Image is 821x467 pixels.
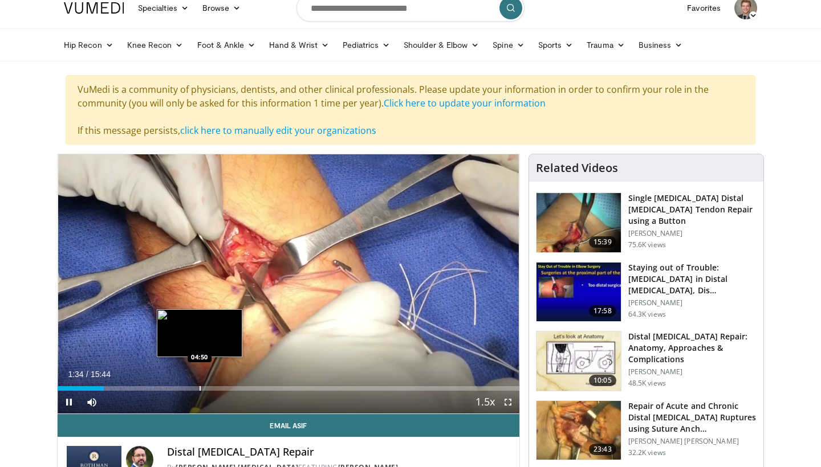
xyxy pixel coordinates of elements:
[628,240,666,249] p: 75.6K views
[486,34,531,56] a: Spine
[262,34,336,56] a: Hand & Wrist
[537,401,621,460] img: bennett_acute_distal_biceps_3.png.150x105_q85_crop-smart_upscale.jpg
[190,34,263,56] a: Foot & Ankle
[628,400,757,435] h3: Repair of Acute and Chronic Distal [MEDICAL_DATA] Ruptures using Suture Anch…
[531,34,580,56] a: Sports
[80,391,103,413] button: Mute
[628,331,757,365] h3: Distal [MEDICAL_DATA] Repair: Anatomy, Approaches & Complications
[384,97,546,109] a: Click here to update your information
[628,310,666,319] p: 64.3K views
[120,34,190,56] a: Knee Recon
[57,34,120,56] a: Hip Recon
[536,331,757,391] a: 10:05 Distal [MEDICAL_DATA] Repair: Anatomy, Approaches & Complications [PERSON_NAME] 48.5K views
[628,192,757,227] h3: Single [MEDICAL_DATA] Distal [MEDICAL_DATA] Tendon Repair using a Button
[68,370,83,379] span: 1:34
[628,262,757,296] h3: Staying out of Trouble: [MEDICAL_DATA] in Distal [MEDICAL_DATA], Dis…
[580,34,632,56] a: Trauma
[58,414,519,437] a: Email Asif
[536,262,757,322] a: 17:58 Staying out of Trouble: [MEDICAL_DATA] in Distal [MEDICAL_DATA], Dis… [PERSON_NAME] 64.3K v...
[628,448,666,457] p: 32.2K views
[589,305,616,317] span: 17:58
[628,437,757,446] p: [PERSON_NAME] [PERSON_NAME]
[58,154,519,414] video-js: Video Player
[536,161,618,175] h4: Related Videos
[64,2,124,14] img: VuMedi Logo
[397,34,486,56] a: Shoulder & Elbow
[589,375,616,386] span: 10:05
[537,263,621,322] img: Q2xRg7exoPLTwO8X4xMDoxOjB1O8AjAz_1.150x105_q85_crop-smart_upscale.jpg
[536,192,757,253] a: 15:39 Single [MEDICAL_DATA] Distal [MEDICAL_DATA] Tendon Repair using a Button [PERSON_NAME] 75.6...
[66,75,755,145] div: VuMedi is a community of physicians, dentists, and other clinical professionals. Please update yo...
[58,386,519,391] div: Progress Bar
[628,379,666,388] p: 48.5K views
[589,444,616,455] span: 23:43
[537,193,621,252] img: king_0_3.png.150x105_q85_crop-smart_upscale.jpg
[167,446,510,458] h4: Distal [MEDICAL_DATA] Repair
[58,391,80,413] button: Pause
[474,391,497,413] button: Playback Rate
[536,400,757,461] a: 23:43 Repair of Acute and Chronic Distal [MEDICAL_DATA] Ruptures using Suture Anch… [PERSON_NAME]...
[537,331,621,391] img: 90401_0000_3.png.150x105_q85_crop-smart_upscale.jpg
[180,124,376,137] a: click here to manually edit your organizations
[91,370,111,379] span: 15:44
[497,391,519,413] button: Fullscreen
[628,229,757,238] p: [PERSON_NAME]
[589,236,616,248] span: 15:39
[628,367,757,376] p: [PERSON_NAME]
[632,34,690,56] a: Business
[86,370,88,379] span: /
[628,298,757,308] p: [PERSON_NAME]
[157,309,242,357] img: image.jpeg
[336,34,397,56] a: Pediatrics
